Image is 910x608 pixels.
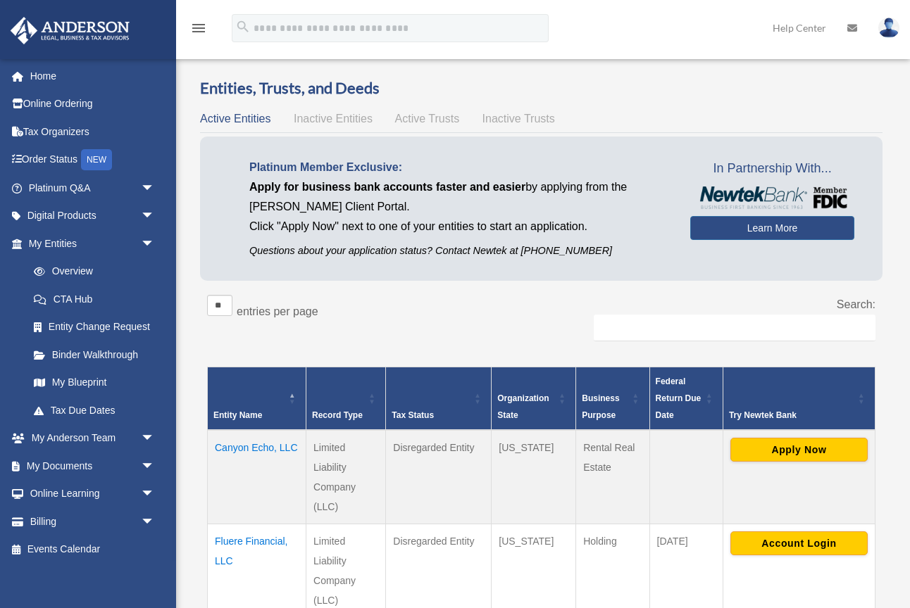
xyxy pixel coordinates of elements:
[141,507,169,536] span: arrow_drop_down
[306,367,386,430] th: Record Type: Activate to sort
[649,367,723,430] th: Federal Return Due Date: Activate to sort
[10,480,176,508] a: Online Learningarrow_drop_down
[141,452,169,481] span: arrow_drop_down
[141,202,169,231] span: arrow_drop_down
[10,536,176,564] a: Events Calendar
[20,396,169,424] a: Tax Due Dates
[213,410,262,420] span: Entity Name
[10,229,169,258] a: My Entitiesarrow_drop_down
[730,536,868,547] a: Account Login
[141,174,169,203] span: arrow_drop_down
[10,174,176,202] a: Platinum Q&Aarrow_drop_down
[20,313,169,341] a: Entity Change Request
[582,393,619,420] span: Business Purpose
[878,18,899,38] img: User Pic
[20,369,169,397] a: My Blueprint
[10,118,176,146] a: Tax Organizers
[141,229,169,258] span: arrow_drop_down
[10,202,176,230] a: Digital Productsarrow_drop_down
[208,367,306,430] th: Entity Name: Activate to invert sorting
[249,242,669,260] p: Questions about your application status? Contact Newtek at [PHONE_NUMBER]
[386,367,492,430] th: Tax Status: Activate to sort
[837,298,875,310] label: Search:
[723,367,875,430] th: Try Newtek Bank : Activate to sort
[395,113,460,125] span: Active Trusts
[306,430,386,524] td: Limited Liability Company (LLC)
[208,430,306,524] td: Canyon Echo, LLC
[690,216,854,240] a: Learn More
[10,146,176,175] a: Order StatusNEW
[690,158,854,180] span: In Partnership With...
[200,113,270,125] span: Active Entities
[20,285,169,313] a: CTA Hub
[492,430,576,524] td: [US_STATE]
[249,158,669,177] p: Platinum Member Exclusive:
[249,217,669,236] p: Click "Apply Now" next to one of your entities to start an application.
[141,480,169,509] span: arrow_drop_down
[141,424,169,453] span: arrow_drop_down
[729,407,854,424] div: Try Newtek Bank
[576,430,649,524] td: Rental Real Estate
[235,19,251,34] i: search
[730,531,868,555] button: Account Login
[576,367,649,430] th: Business Purpose: Activate to sort
[20,258,162,286] a: Overview
[730,438,868,462] button: Apply Now
[6,17,134,44] img: Anderson Advisors Platinum Portal
[10,90,176,118] a: Online Ordering
[10,507,176,536] a: Billingarrow_drop_down
[697,186,847,208] img: NewtekBankLogoSM.png
[392,410,434,420] span: Tax Status
[492,367,576,430] th: Organization State: Activate to sort
[497,393,549,420] span: Organization State
[190,20,207,37] i: menu
[249,177,669,217] p: by applying from the [PERSON_NAME] Client Portal.
[200,77,883,99] h3: Entities, Trusts, and Deeds
[190,25,207,37] a: menu
[294,113,373,125] span: Inactive Entities
[81,149,112,170] div: NEW
[386,430,492,524] td: Disregarded Entity
[656,376,702,420] span: Federal Return Due Date
[10,62,176,90] a: Home
[312,410,363,420] span: Record Type
[249,181,525,193] span: Apply for business bank accounts faster and easier
[237,305,318,317] label: entries per page
[10,424,176,452] a: My Anderson Teamarrow_drop_down
[482,113,555,125] span: Inactive Trusts
[20,341,169,369] a: Binder Walkthrough
[10,452,176,480] a: My Documentsarrow_drop_down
